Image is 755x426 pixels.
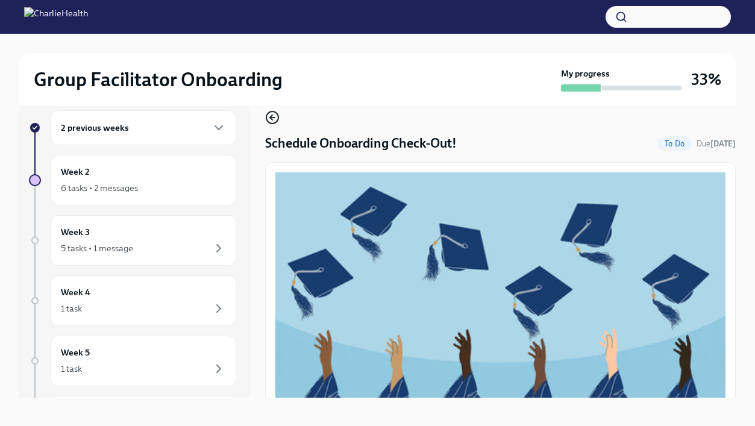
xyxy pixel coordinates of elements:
h6: 2 previous weeks [61,121,129,134]
h6: Week 4 [61,286,90,299]
span: To Do [657,139,692,148]
h6: Week 5 [61,346,90,359]
h2: Group Facilitator Onboarding [34,67,283,92]
div: 5 tasks • 1 message [61,242,133,254]
a: Week 51 task [29,336,236,386]
span: October 9th, 2025 09:26 [697,138,736,149]
strong: My progress [561,67,610,80]
img: CharlieHealth [24,7,88,27]
strong: [DATE] [710,139,736,148]
button: Zoom image [275,172,725,425]
div: 1 task [61,363,82,375]
a: Week 35 tasks • 1 message [29,215,236,266]
a: Week 26 tasks • 2 messages [29,155,236,205]
div: 2 previous weeks [51,110,236,145]
h3: 33% [691,69,721,90]
span: Due [697,139,736,148]
div: 6 tasks • 2 messages [61,182,138,194]
div: 1 task [61,302,82,315]
a: Week 41 task [29,275,236,326]
h4: Schedule Onboarding Check-Out! [265,134,457,152]
h6: Week 2 [61,165,90,178]
h6: Week 3 [61,225,90,239]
